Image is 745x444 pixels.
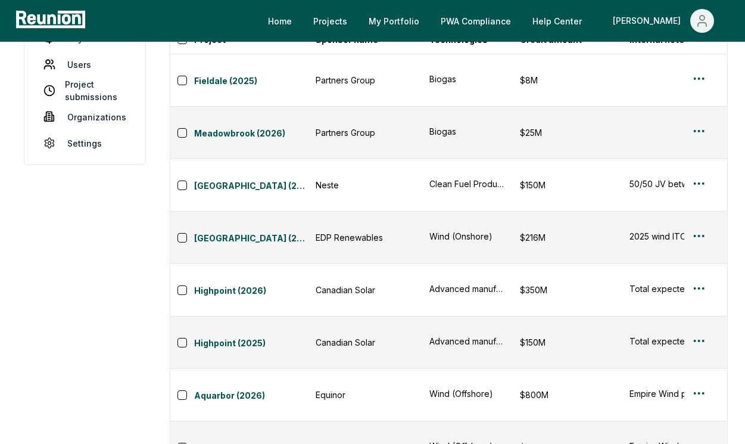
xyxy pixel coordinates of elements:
[194,179,308,194] a: [GEOGRAPHIC_DATA] (2025)
[34,52,136,76] a: Users
[194,284,308,299] a: Highpoint (2026)
[316,231,392,244] div: EDP Renewables
[429,282,506,295] button: Advanced manufacturing
[194,282,308,299] button: Highpoint (2026)
[194,127,308,141] a: Meadowbrook (2026)
[429,73,506,85] button: Biogas
[34,105,136,129] a: Organizations
[613,9,685,33] div: [PERSON_NAME]
[429,230,506,243] button: Wind (Onshore)
[520,389,615,401] div: $800M
[603,9,724,33] button: [PERSON_NAME]
[359,9,429,33] a: My Portfolio
[316,74,392,86] div: Partners Group
[520,231,615,244] div: $216M
[194,337,308,351] a: Highpoint (2025)
[429,178,506,190] button: Clean Fuel Production
[194,334,308,351] button: Highpoint (2025)
[520,284,615,296] div: $350M
[429,125,506,138] button: Biogas
[258,9,301,33] a: Home
[194,74,308,89] a: Fieldale (2025)
[629,387,706,400] button: Empire Wind project -- ITCs in Q4 2026 (700M - 800 M), Q1 in [DATE] (~300 M). "Over a billion in ...
[629,282,706,295] button: Total expected 2025 credits is $250M. They have a TS already for $100M of 2025 credits at $0.94. ...
[316,179,392,191] div: Neste
[316,336,392,349] div: Canadian Solar
[258,9,733,33] nav: Main
[304,9,357,33] a: Projects
[629,178,706,190] button: 50/50 JV between Neste and Marathon Petroleum from renewable diesel facility in [US_STATE]. If th...
[194,387,308,403] button: Aquarbor (2026)
[194,229,308,246] button: [GEOGRAPHIC_DATA] (2025)
[629,230,706,243] button: 2025 wind ITC $210M transfer from EDPR. Pseudo IG ($13B TNW) guaranty from EDPR NA. 10% retained ...
[34,131,136,155] a: Settings
[34,79,136,103] a: Project submissions
[194,125,308,141] button: Meadowbrook (2026)
[629,335,706,347] button: Total expected 2025 credits is $250M. They have a TS already for $100M of 2025 credits at $0.94. ...
[431,9,520,33] a: PWA Compliance
[194,389,308,403] a: Aquarbor (2026)
[520,126,615,139] div: $25M
[429,335,506,347] button: Advanced manufacturing
[520,74,615,86] div: $8M
[194,232,308,246] a: [GEOGRAPHIC_DATA] (2025)
[429,387,506,400] button: Wind (Offshore)
[316,126,392,139] div: Partners Group
[316,389,392,401] div: Equinor
[194,72,308,89] button: Fieldale (2025)
[194,177,308,194] button: [GEOGRAPHIC_DATA] (2025)
[316,284,392,296] div: Canadian Solar
[520,336,615,349] div: $150M
[523,9,591,33] a: Help Center
[520,179,615,191] div: $150M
